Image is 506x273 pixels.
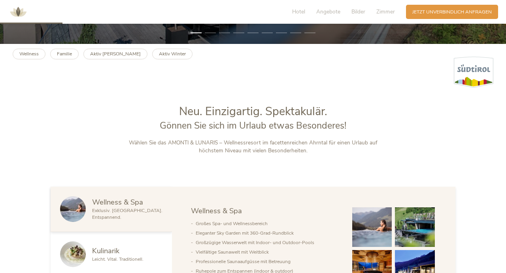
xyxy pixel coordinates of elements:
li: Professionelle Saunaaufgüsse mit Betreuung [196,257,340,266]
li: Großes Spa- und Wellnessbereich [196,219,340,228]
span: Wellness & Spa [92,197,143,207]
span: Bilder [351,8,365,15]
b: Aktiv [PERSON_NAME] [90,51,141,57]
b: Wellness [19,51,39,57]
p: Wählen Sie das AMONTI & LUNARIS – Wellnessresort im facettenreichen Ahrntal für einen Urlaub auf ... [121,139,385,155]
span: Gönnen Sie sich im Urlaub etwas Besonderes! [160,119,346,132]
b: Aktiv Winter [159,51,186,57]
li: Großzügige Wasserwelt mit Indoor- und Outdoor-Pools [196,238,340,247]
span: Hotel [292,8,305,15]
span: Zimmer [376,8,395,15]
a: Aktiv [PERSON_NAME] [83,49,147,59]
span: Wellness & Spa [191,206,242,216]
span: Neu. Einzigartig. Spektakulär. [179,104,327,119]
img: Südtirol [454,57,493,88]
span: Exklusiv. [GEOGRAPHIC_DATA]. Entspannend. [92,207,162,220]
a: Aktiv Winter [152,49,193,59]
li: Vielfältige Saunawelt mit Weitblick [196,247,340,257]
a: AMONTI & LUNARIS Wellnessresort [6,9,30,14]
a: Familie [50,49,79,59]
b: Familie [57,51,72,57]
a: Wellness [13,49,45,59]
li: Eleganter Sky Garden mit 360-Grad-Rundblick [196,228,340,238]
span: Kulinarik [92,246,119,256]
span: Leicht. Vital. Traditionell. [92,256,143,262]
span: Angebote [316,8,340,15]
span: Jetzt unverbindlich anfragen [412,9,492,15]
